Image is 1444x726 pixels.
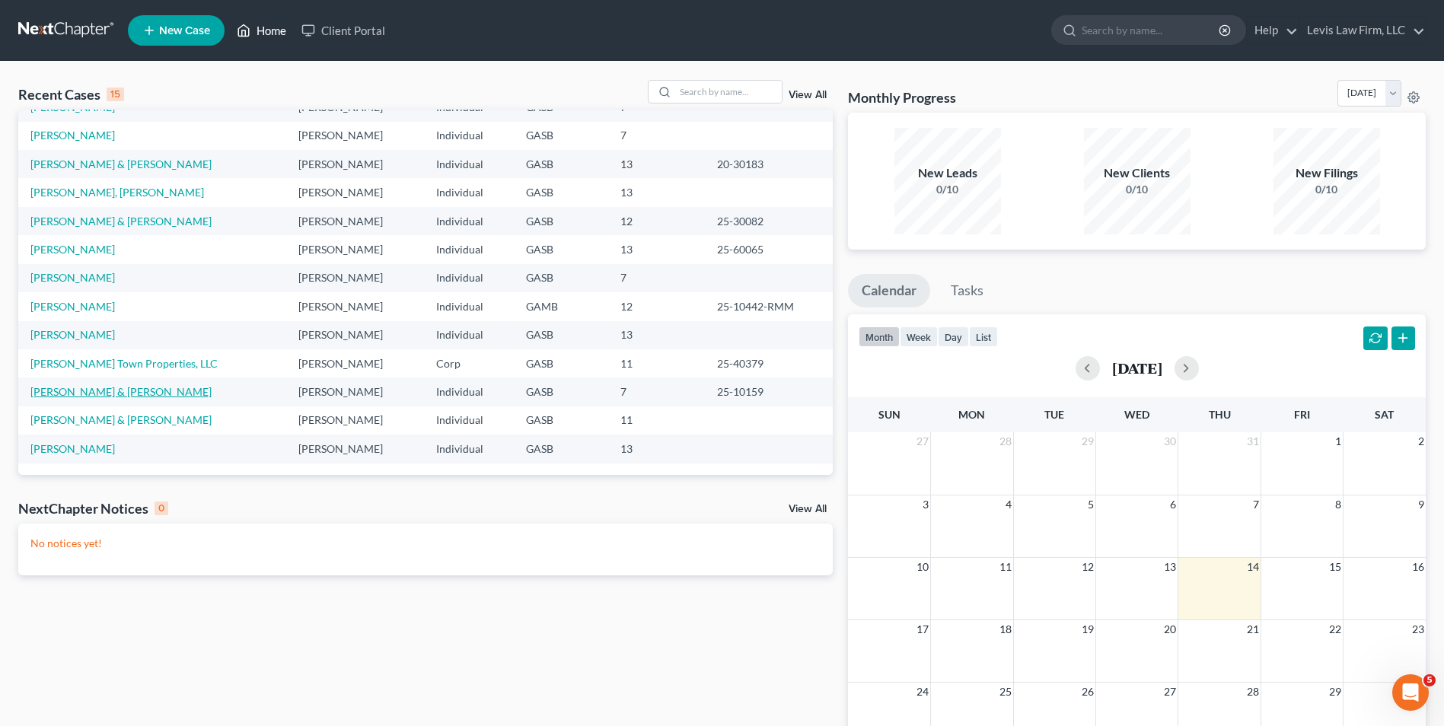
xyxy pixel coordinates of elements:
span: 7 [1251,495,1261,514]
span: 10 [915,558,930,576]
td: Individual [424,178,515,206]
td: [PERSON_NAME] [286,235,424,263]
a: [PERSON_NAME] & [PERSON_NAME] [30,385,212,398]
td: 25-60065 [705,235,833,263]
td: [PERSON_NAME] [286,150,424,178]
span: Sat [1375,408,1394,421]
td: 7 [608,377,705,406]
button: week [900,326,938,347]
div: New Leads [894,164,1001,182]
td: GASB [514,435,608,463]
div: NextChapter Notices [18,499,168,517]
td: GASB [514,406,608,435]
span: 18 [998,620,1013,638]
span: 5 [1086,495,1095,514]
td: [PERSON_NAME] [286,178,424,206]
td: 13 [608,321,705,349]
a: [PERSON_NAME] & [PERSON_NAME] [30,158,212,170]
p: No notices yet! [30,536,821,551]
td: Individual [424,435,515,463]
span: 28 [1245,683,1261,701]
td: 7 [608,264,705,292]
td: Individual [424,122,515,150]
td: 25-30082 [705,207,833,235]
td: [PERSON_NAME] [286,122,424,150]
div: New Filings [1273,164,1380,182]
a: [PERSON_NAME] [30,243,115,256]
span: 15 [1328,558,1343,576]
td: 11 [608,349,705,377]
div: Recent Cases [18,85,124,103]
td: 25-10159 [705,377,833,406]
a: [PERSON_NAME] Town Properties, LLC [30,357,218,370]
h2: [DATE] [1112,360,1162,376]
td: 25-40379 [705,349,833,377]
span: 22 [1328,620,1343,638]
button: list [969,326,998,347]
span: 19 [1080,620,1095,638]
td: Individual [424,321,515,349]
span: 20 [1162,620,1178,638]
span: Thu [1209,408,1231,421]
span: 27 [915,432,930,451]
td: 13 [608,235,705,263]
td: 12 [608,292,705,320]
span: Wed [1124,408,1149,421]
span: 3 [921,495,930,514]
span: 31 [1245,432,1261,451]
td: [PERSON_NAME] [286,207,424,235]
td: 13 [608,435,705,463]
a: [PERSON_NAME] & [PERSON_NAME] [30,413,212,426]
span: 27 [1162,683,1178,701]
td: 25-10442-RMM [705,292,833,320]
td: GASB [514,150,608,178]
td: GASB [514,207,608,235]
span: 29 [1328,683,1343,701]
td: GAMB [514,292,608,320]
button: month [859,326,900,347]
td: GASB [514,321,608,349]
td: Individual [424,264,515,292]
div: 0 [155,502,168,515]
a: [PERSON_NAME] [30,100,115,113]
div: 0/10 [894,182,1001,197]
td: GASB [514,235,608,263]
a: Calendar [848,274,930,307]
a: Levis Law Firm, LLC [1299,17,1425,44]
td: 12 [608,207,705,235]
div: 15 [107,88,124,101]
td: [PERSON_NAME] [286,321,424,349]
h3: Monthly Progress [848,88,956,107]
span: Tue [1044,408,1064,421]
span: 29 [1080,432,1095,451]
span: 17 [915,620,930,638]
td: 11 [608,406,705,435]
span: 25 [998,683,1013,701]
a: [PERSON_NAME] [30,442,115,455]
span: Mon [958,408,985,421]
td: Individual [424,207,515,235]
span: 12 [1080,558,1095,576]
td: GASB [514,349,608,377]
span: 24 [915,683,930,701]
span: 21 [1245,620,1261,638]
td: Individual [424,406,515,435]
td: 20-30183 [705,150,833,178]
span: New Case [159,25,210,37]
div: 0/10 [1084,182,1191,197]
a: Client Portal [294,17,393,44]
input: Search by name... [675,81,782,103]
td: [PERSON_NAME] [286,292,424,320]
a: View All [789,90,827,100]
td: GASB [514,264,608,292]
td: 13 [608,150,705,178]
td: Corp [424,349,515,377]
td: [PERSON_NAME] [286,264,424,292]
span: 11 [998,558,1013,576]
a: Help [1247,17,1298,44]
div: New Clients [1084,164,1191,182]
span: 1 [1334,432,1343,451]
a: Tasks [937,274,997,307]
td: 13 [608,178,705,206]
td: Individual [424,150,515,178]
